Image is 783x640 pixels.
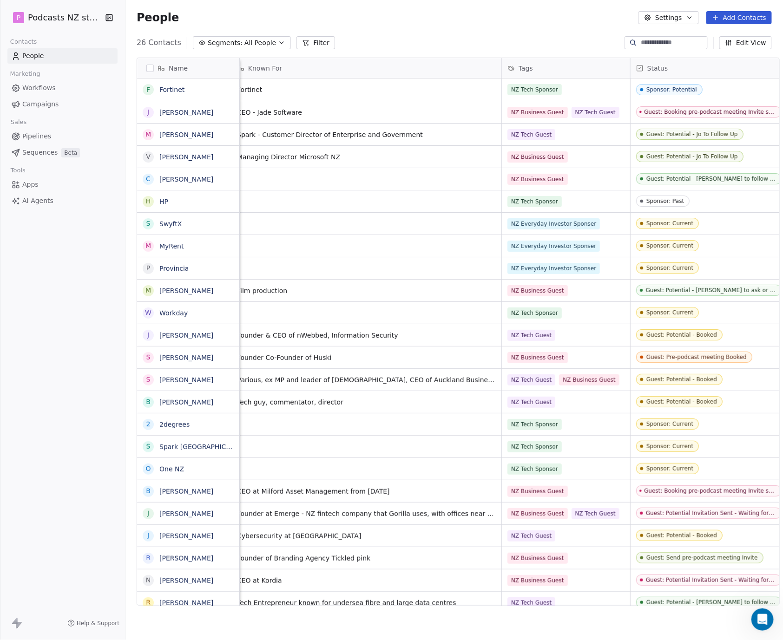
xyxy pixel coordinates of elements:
span: Workflows [22,83,56,93]
span: Name [169,64,188,73]
iframe: Intercom live chat [751,608,774,631]
a: Apps [7,177,118,192]
div: Guest: Potential Invitation Sent - Waiting for reply [646,577,776,583]
div: Guest: Potential - Booked [646,398,717,405]
span: Campaigns [22,99,59,109]
a: Campaigns [7,97,118,112]
a: MyRent [159,242,184,250]
span: Founder at Emerge - NZ fintech company that Gorilla uses, with offices near [GEOGRAPHIC_DATA] [237,509,496,518]
div: Sponsor: Current [646,242,693,249]
div: Guest: Potential - Booked [646,376,717,383]
div: Guest: Potential - Jo To Follow Up [646,153,738,160]
span: NZ Business Guest [507,151,568,163]
span: NZ Business Guest [507,352,568,363]
div: Sponsor: Current [646,265,693,271]
div: Guest: Potential - [PERSON_NAME] to follow up [646,176,776,182]
div: grid [137,78,240,606]
a: [PERSON_NAME] [159,109,213,116]
a: People [7,48,118,64]
div: Sponsor: Current [646,443,693,450]
span: NZ Business Guest [507,174,568,185]
a: Provincia [159,265,189,272]
span: Podcasts NZ studio [28,12,102,24]
span: Film production [237,286,496,295]
span: Fortinet [237,85,496,94]
span: Status [647,64,668,73]
span: Contacts [6,35,41,49]
div: Guest: Booking pre-podcast meeting Invite sent - Waiting for Reply [644,109,776,115]
span: NZ Tech Sponsor [507,84,562,95]
a: [PERSON_NAME] [159,532,213,540]
a: Help & Support [67,620,119,627]
span: Tech Entrepreneur known for undersea fibre and large data centres [237,598,496,607]
a: [PERSON_NAME] [159,398,213,406]
span: Sales [7,115,31,129]
span: NZ Tech Guest [507,129,555,140]
div: S [146,375,151,385]
span: Founder Co-Founder of Huski [237,353,496,362]
div: J [147,509,149,518]
span: NZ Everyday Investor Sponser [507,263,600,274]
span: NZ Business Guest [559,374,619,385]
span: NZ Tech Guest [507,330,555,341]
span: Apps [22,180,39,189]
span: Segments: [208,38,243,48]
span: Founder of Branding Agency Tickled pink [237,554,496,563]
a: Workday [159,309,188,317]
span: P [17,13,20,22]
a: [PERSON_NAME] [159,287,213,294]
button: Emoji picker [14,304,22,312]
div: W [145,308,151,318]
span: NZ Tech Guest [507,397,555,408]
div: Guest: Potential Invitation Sent - Waiting for reply [646,510,776,516]
div: Name [137,58,239,78]
button: Start recording [59,304,66,312]
div: Guest: Pre-podcast meeting Booked [646,354,747,360]
a: Spark [GEOGRAPHIC_DATA] [159,443,249,451]
div: Tags [502,58,630,78]
span: Managing Director Microsoft NZ [237,152,496,162]
div: J [147,330,149,340]
button: PPodcasts NZ studio [11,10,99,26]
a: Pipelines [7,129,118,144]
a: [PERSON_NAME] [159,599,213,607]
img: Profile image for Mrinal [26,5,41,20]
span: Spark - Customer Director of Enterprise and Government [237,130,496,139]
a: [PERSON_NAME] [159,153,213,161]
button: Send a message… [159,300,174,315]
div: R [146,553,151,563]
a: [PERSON_NAME] [159,577,213,584]
span: NZ Business Guest [507,107,568,118]
div: Close [163,4,180,20]
div: R [146,598,151,607]
span: Tools [7,163,29,177]
span: 26 Contacts [137,37,181,48]
span: NZ Business Guest [507,575,568,586]
h1: Swipe One [71,9,110,16]
span: Founder & CEO of nWebbed, Information Security [237,331,496,340]
span: Known For [248,64,282,73]
div: Guest: Send pre-podcast meeting Invite [646,555,758,561]
span: NZ Tech Sponsor [507,464,562,475]
div: Known For [231,58,501,78]
a: [PERSON_NAME] [159,488,213,495]
a: [PERSON_NAME] [159,555,213,562]
div: H [146,196,151,206]
span: NZ Tech Guest [507,374,555,385]
span: NZ Business Guest [507,508,568,519]
a: [PERSON_NAME] [159,131,213,138]
a: SequencesBeta [7,145,118,160]
div: F [146,85,150,95]
span: NZ Tech Sponsor [507,196,562,207]
div: Guest: Booking pre-podcast meeting Invite sent - Waiting for Reply [644,488,776,494]
span: NZ Tech Sponsor [507,419,562,430]
button: Gif picker [29,304,37,312]
span: Beta [61,148,80,157]
a: 2degrees [159,421,190,428]
div: Guest: Potential - [PERSON_NAME] to follow up [646,599,776,606]
button: Add Contacts [706,11,772,24]
span: Sequences [22,148,58,157]
span: CEO at Kordia [237,576,496,585]
span: NZ Tech Guest [572,508,619,519]
span: NZ Tech Guest [572,107,619,118]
